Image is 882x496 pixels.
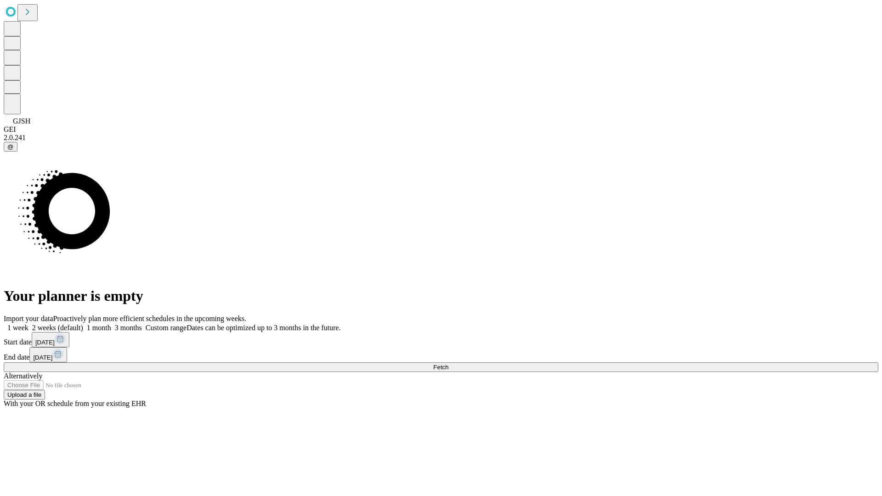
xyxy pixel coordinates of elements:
button: Upload a file [4,390,45,400]
div: End date [4,347,878,362]
span: With your OR schedule from your existing EHR [4,400,146,407]
span: [DATE] [33,354,52,361]
span: [DATE] [35,339,55,346]
span: Custom range [146,324,187,332]
div: Start date [4,332,878,347]
button: [DATE] [29,347,67,362]
button: Fetch [4,362,878,372]
button: [DATE] [32,332,69,347]
span: GJSH [13,117,30,125]
span: 1 month [87,324,111,332]
span: Fetch [433,364,448,371]
span: 3 months [115,324,142,332]
span: 2 weeks (default) [32,324,83,332]
span: Import your data [4,315,53,322]
span: Alternatively [4,372,42,380]
span: @ [7,143,14,150]
span: 1 week [7,324,28,332]
div: GEI [4,125,878,134]
h1: Your planner is empty [4,287,878,304]
span: Dates can be optimized up to 3 months in the future. [187,324,340,332]
button: @ [4,142,17,152]
span: Proactively plan more efficient schedules in the upcoming weeks. [53,315,246,322]
div: 2.0.241 [4,134,878,142]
